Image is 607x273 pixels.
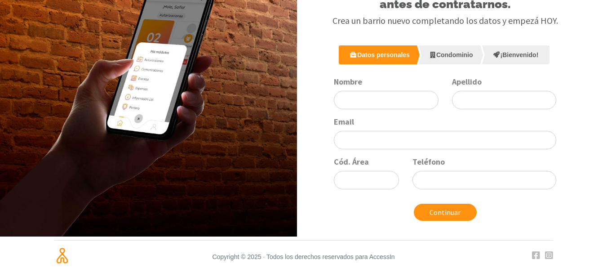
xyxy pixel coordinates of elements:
a: Datos personales [339,45,417,64]
label: Apellido [452,76,482,87]
label: Nombre [334,76,362,87]
label: Cód. Área [334,157,369,167]
button: Continuar [414,204,477,221]
label: Teléfono [412,157,445,167]
a: Condominio [419,45,480,64]
img: Isologo [54,248,70,264]
label: Email [334,116,354,127]
h3: Crea un barrio nuevo completando los datos y empezá HOY. [310,15,580,27]
small: Copyright © 2025 · Todos los derechos reservados para AccessIn [140,248,468,266]
a: ¡Bienvenido! [482,45,550,64]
